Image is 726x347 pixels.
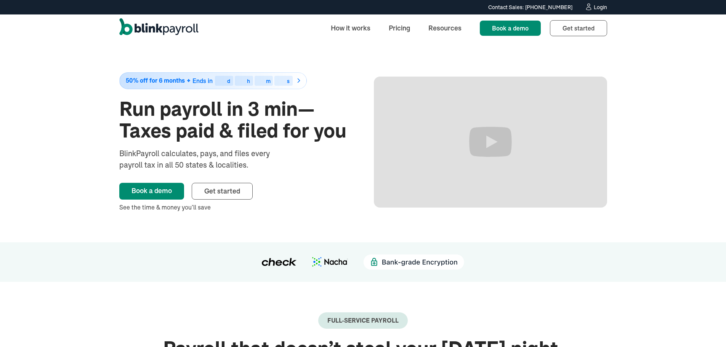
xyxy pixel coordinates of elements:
a: Login [585,3,607,11]
div: h [247,78,250,84]
div: Contact Sales: [PHONE_NUMBER] [488,3,572,11]
a: How it works [325,20,377,36]
a: Book a demo [480,21,541,36]
span: Get started [204,187,240,195]
a: 50% off for 6 monthsEnds indhms [119,72,353,89]
a: Resources [422,20,468,36]
span: 50% off for 6 months [126,77,185,84]
a: Get started [192,183,253,200]
a: home [119,18,199,38]
a: Pricing [383,20,416,36]
div: d [227,78,230,84]
a: Book a demo [119,183,184,200]
h1: Run payroll in 3 min—Taxes paid & filed for you [119,98,353,142]
div: Full-Service payroll [327,317,399,324]
span: Book a demo [492,24,529,32]
iframe: Run Payroll in 3 min with BlinkPayroll [374,77,607,208]
span: Get started [563,24,595,32]
div: s [287,78,290,84]
div: See the time & money you’ll save [119,203,353,212]
div: Login [594,5,607,10]
a: Get started [550,20,607,36]
div: m [266,78,271,84]
div: BlinkPayroll calculates, pays, and files every payroll tax in all 50 states & localities. [119,148,290,171]
span: Ends in [192,77,213,85]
